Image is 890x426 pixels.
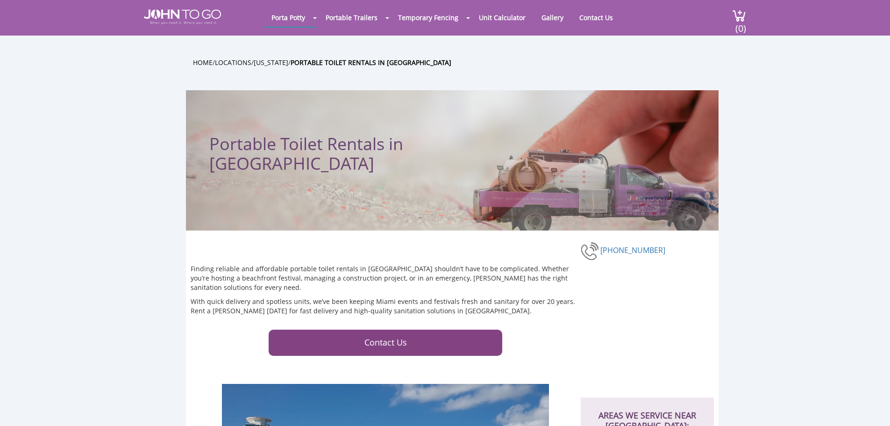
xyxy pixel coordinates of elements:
a: Contact Us [269,330,502,356]
a: Portable Trailers [319,8,384,27]
a: [US_STATE] [254,58,288,67]
img: Truck [462,144,714,231]
img: JOHN to go [144,9,221,24]
a: Home [193,58,213,67]
span: Finding reliable and affordable portable toilet rentals in [GEOGRAPHIC_DATA] shouldn’t have to be... [191,264,569,292]
img: Portable Toilet Rentals in Miami - Porta Potty [581,241,600,261]
a: Locations [215,58,251,67]
span: With quick delivery and spotless units, we’ve been keeping Miami events and festivals fresh and s... [191,297,575,315]
span: (0) [735,14,746,35]
a: Portable Toilet Rentals in [GEOGRAPHIC_DATA] [291,58,451,67]
a: Contact Us [572,8,620,27]
a: Gallery [534,8,570,27]
img: cart a [732,9,746,22]
a: Porta Potty [264,8,312,27]
ul: / / / [193,57,726,68]
a: [PHONE_NUMBER] [600,245,665,255]
button: Live Chat [853,389,890,426]
a: Temporary Fencing [391,8,465,27]
span: Portable Toilet Rentals in [GEOGRAPHIC_DATA] [209,134,511,173]
a: Unit Calculator [472,8,533,27]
